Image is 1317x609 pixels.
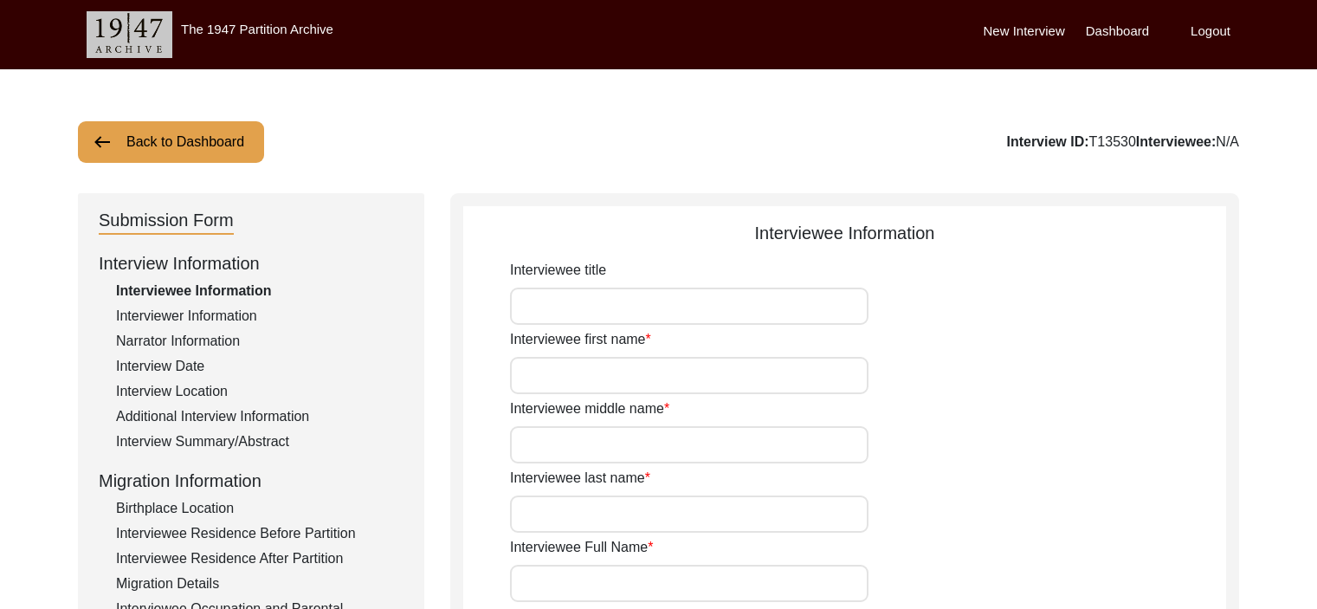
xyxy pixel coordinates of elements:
[116,498,403,519] div: Birthplace Location
[463,220,1226,246] div: Interviewee Information
[510,329,651,350] label: Interviewee first name
[510,468,650,489] label: Interviewee last name
[116,431,403,452] div: Interview Summary/Abstract
[1006,132,1239,152] div: T13530 N/A
[99,468,403,494] div: Migration Information
[116,331,403,352] div: Narrator Information
[116,356,403,377] div: Interview Date
[181,22,333,36] label: The 1947 Partition Archive
[116,306,403,327] div: Interviewer Information
[116,548,403,569] div: Interviewee Residence After Partition
[116,523,403,544] div: Interviewee Residence Before Partition
[92,132,113,152] img: arrow-left.png
[87,11,172,58] img: header-logo.png
[1006,134,1088,149] b: Interview ID:
[510,260,606,281] label: Interviewee title
[116,281,403,301] div: Interviewee Information
[116,381,403,402] div: Interview Location
[116,573,403,594] div: Migration Details
[116,406,403,427] div: Additional Interview Information
[99,250,403,276] div: Interview Information
[510,537,653,558] label: Interviewee Full Name
[984,22,1065,42] label: New Interview
[1191,22,1230,42] label: Logout
[1086,22,1149,42] label: Dashboard
[78,121,264,163] button: Back to Dashboard
[1136,134,1216,149] b: Interviewee:
[510,398,669,419] label: Interviewee middle name
[99,207,234,235] div: Submission Form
